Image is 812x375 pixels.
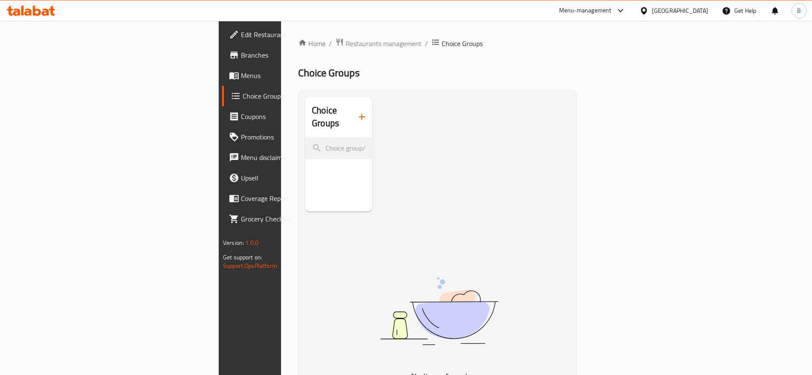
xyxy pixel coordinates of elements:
span: Upsell [241,173,347,183]
li: / [425,38,428,49]
span: Menu disclaimer [241,152,347,163]
a: Grocery Checklist [222,209,354,229]
span: Choice Groups [243,91,347,101]
span: Branches [241,50,347,60]
a: Promotions [222,127,354,147]
span: Menus [241,70,347,81]
a: Coupons [222,106,354,127]
div: Menu-management [559,6,612,16]
span: 1.0.0 [245,237,258,248]
nav: breadcrumb [298,38,576,49]
a: Support.OpsPlatform [223,260,277,271]
span: Promotions [241,132,347,142]
a: Menu disclaimer [222,147,354,168]
a: Upsell [222,168,354,188]
span: Edit Restaurant [241,29,347,40]
span: Restaurants management [346,38,422,49]
a: Branches [222,45,354,65]
span: Coupons [241,111,347,122]
div: [GEOGRAPHIC_DATA] [652,6,708,15]
a: Choice Groups [222,86,354,106]
span: Version: [223,237,244,248]
a: Edit Restaurant [222,24,354,45]
span: B [797,6,801,15]
a: Restaurants management [335,38,422,49]
span: Choice Groups [442,38,483,49]
span: Grocery Checklist [241,214,347,224]
img: dish.svg [332,254,546,367]
a: Menus [222,65,354,86]
span: Get support on: [223,252,262,263]
a: Coverage Report [222,188,354,209]
input: search [305,137,372,159]
span: Coverage Report [241,193,347,203]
